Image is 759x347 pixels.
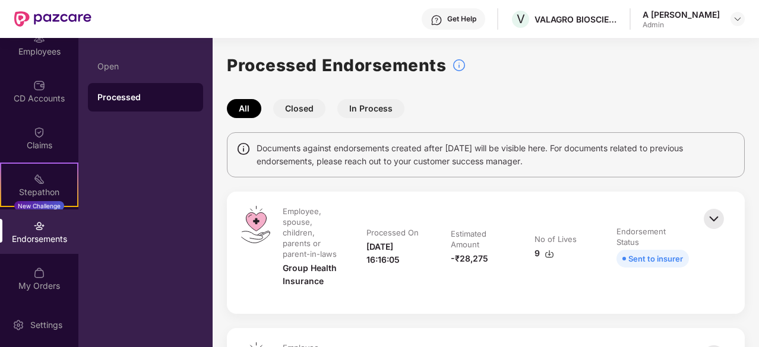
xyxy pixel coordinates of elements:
[643,20,720,30] div: Admin
[33,79,45,91] img: svg+xml;base64,PHN2ZyBpZD0iQ0RfQWNjb3VudHMiIGRhdGEtbmFtZT0iQ0QgQWNjb3VudHMiIHhtbG5zPSJodHRwOi8vd3...
[447,14,476,24] div: Get Help
[643,9,720,20] div: A [PERSON_NAME]
[545,249,554,259] img: svg+xml;base64,PHN2ZyBpZD0iRG93bmxvYWQtMzJ4MzIiIHhtbG5zPSJodHRwOi8vd3d3LnczLm9yZy8yMDAwL3N2ZyIgd2...
[366,240,426,266] div: [DATE] 16:16:05
[366,227,419,238] div: Processed On
[701,206,727,232] img: svg+xml;base64,PHN2ZyBpZD0iQmFjay0zMngzMiIgeG1sbnM9Imh0dHA6Ly93d3cudzMub3JnLzIwMDAvc3ZnIiB3aWR0aD...
[33,220,45,232] img: svg+xml;base64,PHN2ZyBpZD0iRW5kb3JzZW1lbnRzIiB4bWxucz0iaHR0cDovL3d3dy53My5vcmcvMjAwMC9zdmciIHdpZH...
[283,206,340,259] div: Employee, spouse, children, parents or parent-in-laws
[97,91,194,103] div: Processed
[535,247,554,260] div: 9
[451,228,508,250] div: Estimated Amount
[451,252,488,265] div: -₹28,275
[1,186,77,198] div: Stepathon
[257,142,735,168] span: Documents against endorsements created after [DATE] will be visible here. For documents related t...
[12,319,24,331] img: svg+xml;base64,PHN2ZyBpZD0iU2V0dGluZy0yMHgyMCIgeG1sbnM9Imh0dHA6Ly93d3cudzMub3JnLzIwMDAvc3ZnIiB3aW...
[273,99,325,118] button: Closed
[97,62,194,71] div: Open
[14,201,64,211] div: New Challenge
[33,267,45,279] img: svg+xml;base64,PHN2ZyBpZD0iTXlfT3JkZXJzIiBkYXRhLW5hbWU9Ik15IE9yZGVycyIgeG1sbnM9Imh0dHA6Ly93d3cudz...
[33,173,45,185] img: svg+xml;base64,PHN2ZyB4bWxucz0iaHR0cDovL3d3dy53My5vcmcvMjAwMC9zdmciIHdpZHRoPSIyMSIgaGVpZ2h0PSIyMC...
[227,99,261,118] button: All
[616,226,687,247] div: Endorsement Status
[227,52,446,78] h1: Processed Endorsements
[517,12,525,26] span: V
[733,14,742,24] img: svg+xml;base64,PHN2ZyBpZD0iRHJvcGRvd24tMzJ4MzIiIHhtbG5zPSJodHRwOi8vd3d3LnczLm9yZy8yMDAwL3N2ZyIgd2...
[14,11,91,27] img: New Pazcare Logo
[27,319,66,331] div: Settings
[337,99,404,118] button: In Process
[241,206,270,243] img: svg+xml;base64,PHN2ZyB4bWxucz0iaHR0cDovL3d3dy53My5vcmcvMjAwMC9zdmciIHdpZHRoPSI0OS4zMiIgaGVpZ2h0PS...
[33,126,45,138] img: svg+xml;base64,PHN2ZyBpZD0iQ2xhaW0iIHhtbG5zPSJodHRwOi8vd3d3LnczLm9yZy8yMDAwL3N2ZyIgd2lkdGg9IjIwIi...
[535,234,577,244] div: No of Lives
[431,14,442,26] img: svg+xml;base64,PHN2ZyBpZD0iSGVscC0zMngzMiIgeG1sbnM9Imh0dHA6Ly93d3cudzMub3JnLzIwMDAvc3ZnIiB3aWR0aD...
[535,14,618,25] div: VALAGRO BIOSCIENCES
[236,142,251,156] img: svg+xml;base64,PHN2ZyBpZD0iSW5mbyIgeG1sbnM9Imh0dHA6Ly93d3cudzMub3JnLzIwMDAvc3ZnIiB3aWR0aD0iMTQiIG...
[283,262,343,288] div: Group Health Insurance
[628,252,683,265] div: Sent to insurer
[452,58,466,72] img: svg+xml;base64,PHN2ZyBpZD0iSW5mb18tXzMyeDMyIiBkYXRhLW5hbWU9IkluZm8gLSAzMngzMiIgeG1sbnM9Imh0dHA6Ly...
[33,33,45,44] img: svg+xml;base64,PHN2ZyBpZD0iRW1wbG95ZWVzIiB4bWxucz0iaHR0cDovL3d3dy53My5vcmcvMjAwMC9zdmciIHdpZHRoPS...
